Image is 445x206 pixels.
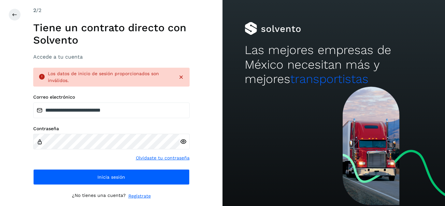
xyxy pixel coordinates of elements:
[33,21,190,47] h1: Tiene un contrato directo con Solvento
[290,72,368,86] span: transportistas
[33,7,190,14] div: /2
[33,126,190,131] label: Contraseña
[33,94,190,100] label: Correo electrónico
[245,43,423,86] h2: Las mejores empresas de México necesitan más y mejores
[33,7,36,13] span: 2
[128,193,151,199] a: Regístrate
[72,193,126,199] p: ¿No tienes una cuenta?
[33,169,190,185] button: Inicia sesión
[33,54,190,60] h3: Accede a tu cuenta
[136,155,190,161] a: Olvidaste tu contraseña
[97,175,125,179] span: Inicia sesión
[48,70,173,84] div: Los datos de inicio de sesión proporcionados son inválidos.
